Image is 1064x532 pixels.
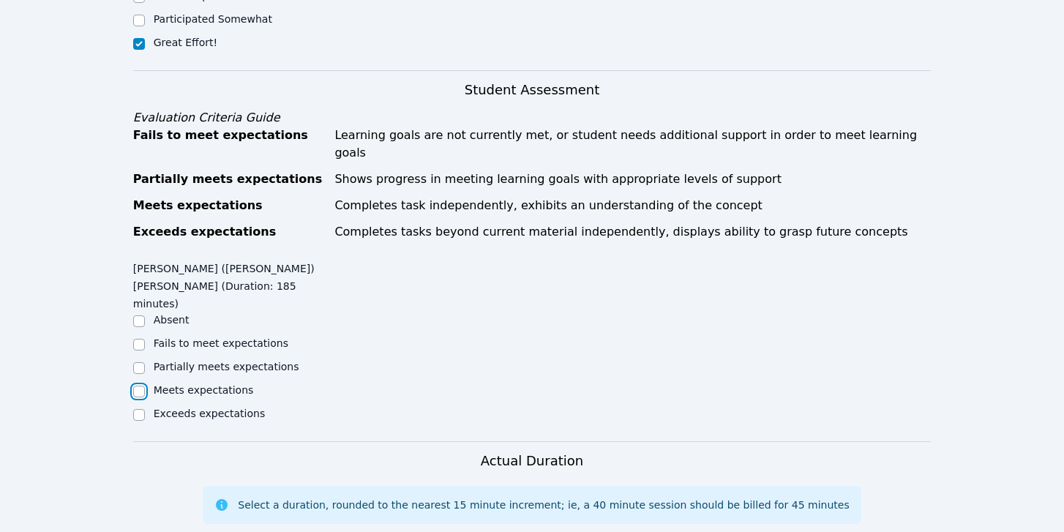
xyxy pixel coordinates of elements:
label: Fails to meet expectations [154,337,288,349]
div: Shows progress in meeting learning goals with appropriate levels of support [334,171,931,188]
div: Exceeds expectations [133,223,326,241]
div: Completes task independently, exhibits an understanding of the concept [334,197,931,214]
h3: Student Assessment [133,80,932,100]
div: Completes tasks beyond current material independently, displays ability to grasp future concepts [334,223,931,241]
label: Exceeds expectations [154,408,265,419]
h3: Actual Duration [481,451,583,471]
div: Learning goals are not currently met, or student needs additional support in order to meet learni... [334,127,931,162]
label: Absent [154,314,190,326]
div: Evaluation Criteria Guide [133,109,932,127]
label: Partially meets expectations [154,361,299,372]
legend: [PERSON_NAME] ([PERSON_NAME]) [PERSON_NAME] (Duration: 185 minutes) [133,255,333,312]
div: Partially meets expectations [133,171,326,188]
label: Participated Somewhat [154,13,272,25]
div: Fails to meet expectations [133,127,326,162]
label: Meets expectations [154,384,254,396]
label: Great Effort! [154,37,217,48]
div: Select a duration, rounded to the nearest 15 minute increment; ie, a 40 minute session should be ... [238,498,849,512]
div: Meets expectations [133,197,326,214]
